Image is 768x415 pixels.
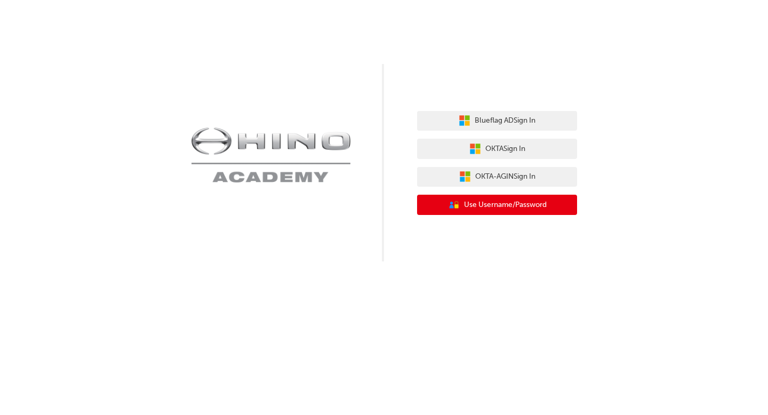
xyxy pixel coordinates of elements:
[464,199,547,211] span: Use Username/Password
[417,111,577,131] button: Blueflag ADSign In
[191,127,351,182] img: hinoacademy
[475,171,535,183] span: OKTA-AGIN Sign In
[475,115,535,127] span: Blueflag AD Sign In
[417,139,577,159] button: OKTASign In
[417,167,577,187] button: OKTA-AGINSign In
[417,195,577,215] button: Use Username/Password
[485,143,525,155] span: OKTA Sign In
